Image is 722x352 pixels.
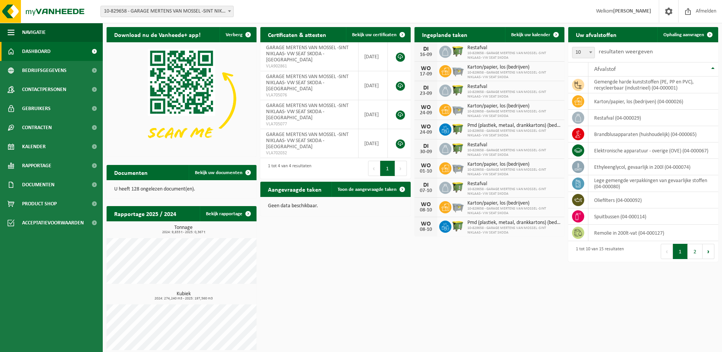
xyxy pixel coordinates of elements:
[588,175,718,192] td: lege gemengde verpakkingen van gevaarlijke stoffen (04-000080)
[467,200,561,206] span: Karton/papier, los (bedrijven)
[418,143,434,149] div: DI
[661,244,673,259] button: Previous
[359,129,388,158] td: [DATE]
[588,77,718,93] td: gemengde harde kunststoffen (PE, PP en PVC), recycleerbaar (industrieel) (04-000001)
[418,163,434,169] div: WO
[100,6,234,17] span: 10-829658 - GARAGE MERTENS VAN MOSSEL -SINT NIKLAAS- VW SEAT SKODA - SINT-NIKLAAS
[268,203,403,209] p: Geen data beschikbaar.
[467,70,561,80] span: 10-829658 - GARAGE MERTENS VAN MOSSEL -SINT NIKLAAS- VW SEAT SKODA
[663,32,704,37] span: Ophaling aanvragen
[368,161,380,176] button: Previous
[451,45,464,58] img: WB-1100-HPE-GN-50
[346,27,410,42] a: Bekijk uw certificaten
[467,123,561,129] span: Pmd (plastiek, metaal, drankkartons) (bedrijven)
[418,227,434,232] div: 08-10
[266,45,349,63] span: GARAGE MERTENS VAN MOSSEL -SINT NIKLAAS- VW SEAT SKODA - [GEOGRAPHIC_DATA]
[22,99,51,118] span: Gebruikers
[266,74,349,92] span: GARAGE MERTENS VAN MOSSEL -SINT NIKLAAS- VW SEAT SKODA - [GEOGRAPHIC_DATA]
[572,243,624,260] div: 1 tot 10 van 15 resultaten
[266,103,349,121] span: GARAGE MERTENS VAN MOSSEL -SINT NIKLAAS- VW SEAT SKODA - [GEOGRAPHIC_DATA]
[418,104,434,110] div: WO
[588,110,718,126] td: restafval (04-000029)
[359,42,388,71] td: [DATE]
[22,175,54,194] span: Documenten
[266,92,352,98] span: VLA705076
[588,93,718,110] td: karton/papier, los (bedrijven) (04-000026)
[588,225,718,241] td: remolie in 200lt-vat (04-000127)
[22,156,51,175] span: Rapportage
[359,71,388,100] td: [DATE]
[418,72,434,77] div: 17-09
[395,161,407,176] button: Next
[414,27,475,42] h2: Ingeplande taken
[266,150,352,156] span: VLA702032
[588,192,718,208] td: oliefilters (04-000092)
[657,27,717,42] a: Ophaling aanvragen
[599,49,653,55] label: resultaten weergeven
[107,206,184,221] h2: Rapportage 2025 / 2024
[418,169,434,174] div: 01-10
[451,122,464,135] img: WB-1100-HPE-GN-50
[22,194,57,213] span: Product Shop
[22,80,66,99] span: Contactpersonen
[418,66,434,72] div: WO
[418,149,434,155] div: 30-09
[703,244,714,259] button: Next
[22,213,84,232] span: Acceptatievoorwaarden
[107,27,208,42] h2: Download nu de Vanheede+ app!
[264,160,311,177] div: 1 tot 4 van 4 resultaten
[467,181,561,187] span: Restafval
[189,165,256,180] a: Bekijk uw documenten
[332,182,410,197] a: Toon de aangevraagde taken
[467,220,561,226] span: Pmd (plastiek, metaal, drankkartons) (bedrijven)
[22,23,46,42] span: Navigatie
[114,187,249,192] p: U heeft 128 ongelezen document(en).
[572,47,595,58] span: 10
[418,202,434,208] div: WO
[110,297,257,301] span: 2024: 274,240 m3 - 2025: 197,560 m3
[195,170,242,175] span: Bekijk uw documenten
[451,200,464,213] img: WB-2500-GAL-GY-01
[110,225,257,234] h3: Tonnage
[418,130,434,135] div: 24-09
[418,52,434,58] div: 16-09
[110,230,257,234] span: 2024: 9,833 t - 2025: 0,367 t
[505,27,564,42] a: Bekijk uw kalender
[467,109,561,118] span: 10-829658 - GARAGE MERTENS VAN MOSSEL -SINT NIKLAAS- VW SEAT SKODA
[511,32,550,37] span: Bekijk uw kalender
[467,103,561,109] span: Karton/papier, los (bedrijven)
[22,61,67,80] span: Bedrijfsgegevens
[418,182,434,188] div: DI
[266,132,349,150] span: GARAGE MERTENS VAN MOSSEL -SINT NIKLAAS- VW SEAT SKODA - [GEOGRAPHIC_DATA]
[451,142,464,155] img: WB-1100-HPE-GN-50
[451,103,464,116] img: WB-2500-GAL-GY-01
[594,66,616,72] span: Afvalstof
[467,64,561,70] span: Karton/papier, los (bedrijven)
[418,110,434,116] div: 24-09
[467,168,561,177] span: 10-829658 - GARAGE MERTENS VAN MOSSEL -SINT NIKLAAS- VW SEAT SKODA
[101,6,233,17] span: 10-829658 - GARAGE MERTENS VAN MOSSEL -SINT NIKLAAS- VW SEAT SKODA - SINT-NIKLAAS
[451,64,464,77] img: WB-2500-GAL-GY-01
[467,84,561,90] span: Restafval
[673,244,688,259] button: 1
[467,148,561,157] span: 10-829658 - GARAGE MERTENS VAN MOSSEL -SINT NIKLAAS- VW SEAT SKODA
[110,291,257,301] h3: Kubiek
[266,121,352,127] span: VLA705077
[380,161,395,176] button: 1
[352,32,397,37] span: Bekijk uw certificaten
[572,47,594,58] span: 10
[588,126,718,142] td: brandblusapparaten (huishoudelijk) (04-000065)
[260,182,329,197] h2: Aangevraagde taken
[220,27,256,42] button: Verberg
[418,91,434,96] div: 23-09
[22,118,52,137] span: Contracten
[418,124,434,130] div: WO
[107,165,155,180] h2: Documenten
[418,208,434,213] div: 08-10
[107,42,257,155] img: Download de VHEPlus App
[588,208,718,225] td: spuitbussen (04-000114)
[451,161,464,174] img: WB-2500-GAL-GY-01
[467,142,561,148] span: Restafval
[451,181,464,194] img: WB-1100-HPE-GN-50
[588,159,718,175] td: ethyleenglycol, gevaarlijk in 200l (04-000074)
